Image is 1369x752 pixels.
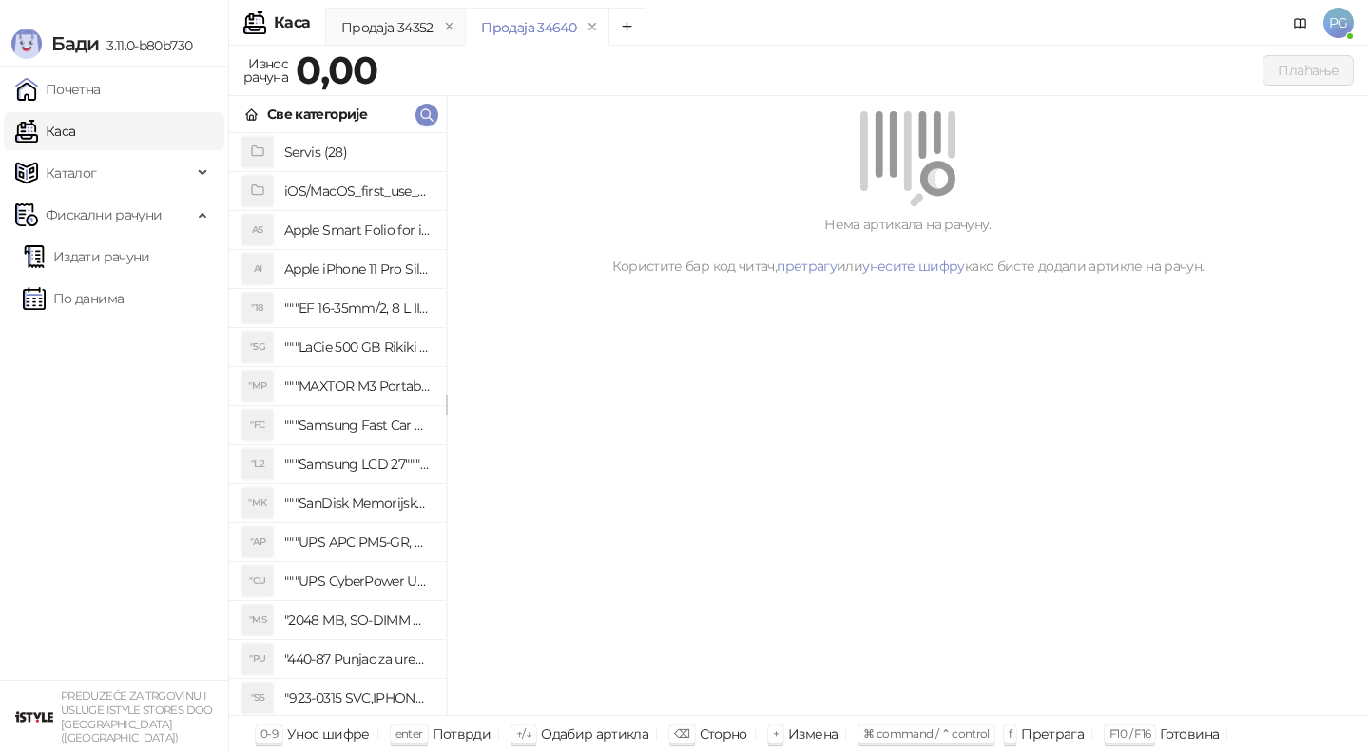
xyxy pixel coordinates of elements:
span: Фискални рачуни [46,196,162,234]
button: remove [580,19,605,35]
span: F10 / F16 [1109,726,1150,741]
h4: """Samsung Fast Car Charge Adapter, brzi auto punja_, boja crna""" [284,410,431,440]
span: Каталог [46,154,97,192]
a: Документација [1285,8,1316,38]
span: enter [395,726,423,741]
h4: Apple Smart Folio for iPad mini (A17 Pro) - Sage [284,215,431,245]
div: "MP [242,371,273,401]
div: "PU [242,644,273,674]
span: PG [1323,8,1354,38]
span: Бади [51,32,99,55]
div: "L2 [242,449,273,479]
h4: """LaCie 500 GB Rikiki USB 3.0 / Ultra Compact & Resistant aluminum / USB 3.0 / 2.5""""""" [284,332,431,362]
span: ↑/↓ [516,726,531,741]
a: Издати рачуни [23,238,150,276]
div: "CU [242,566,273,596]
div: "MK [242,488,273,518]
button: Add tab [608,8,646,46]
span: ⌘ command / ⌃ control [863,726,990,741]
h4: """MAXTOR M3 Portable 2TB 2.5"""" crni eksterni hard disk HX-M201TCB/GM""" [284,371,431,401]
div: Све категорије [267,104,367,125]
div: "5G [242,332,273,362]
div: Сторно [700,722,747,746]
img: 64x64-companyLogo-77b92cf4-9946-4f36-9751-bf7bb5fd2c7d.png [15,698,53,736]
h4: """UPS APC PM5-GR, Essential Surge Arrest,5 utic_nica""" [284,527,431,557]
h4: "440-87 Punjac za uredjaje sa micro USB portom 4/1, Stand." [284,644,431,674]
span: + [773,726,779,741]
h4: "2048 MB, SO-DIMM DDRII, 667 MHz, Napajanje 1,8 0,1 V, Latencija CL5" [284,605,431,635]
div: "AP [242,527,273,557]
div: "FC [242,410,273,440]
button: Плаћање [1263,55,1354,86]
h4: """Samsung LCD 27"""" C27F390FHUXEN""" [284,449,431,479]
div: Унос шифре [287,722,370,746]
div: Готовина [1160,722,1219,746]
img: Logo [11,29,42,59]
div: AS [242,215,273,245]
small: PREDUZEĆE ZA TRGOVINU I USLUGE ISTYLE STORES DOO [GEOGRAPHIC_DATA] ([GEOGRAPHIC_DATA]) [61,689,213,744]
h4: """EF 16-35mm/2, 8 L III USM""" [284,293,431,323]
span: ⌫ [674,726,689,741]
span: 3.11.0-b80b730 [99,37,192,54]
button: remove [437,19,462,35]
div: "MS [242,605,273,635]
a: Каса [15,112,75,150]
a: унесите шифру [862,258,965,275]
span: f [1009,726,1012,741]
div: Нема артикала на рачуну. Користите бар код читач, или како бисте додали артикле на рачун. [470,214,1346,277]
div: Каса [274,15,310,30]
div: Измена [788,722,838,746]
span: 0-9 [260,726,278,741]
div: AI [242,254,273,284]
div: "18 [242,293,273,323]
h4: iOS/MacOS_first_use_assistance (4) [284,176,431,206]
h4: """UPS CyberPower UT650EG, 650VA/360W , line-int., s_uko, desktop""" [284,566,431,596]
div: Одабир артикла [541,722,648,746]
h4: Apple iPhone 11 Pro Silicone Case - Black [284,254,431,284]
div: Износ рачуна [240,51,292,89]
h4: """SanDisk Memorijska kartica 256GB microSDXC sa SD adapterom SDSQXA1-256G-GN6MA - Extreme PLUS, ... [284,488,431,518]
div: "S5 [242,683,273,713]
h4: Servis (28) [284,137,431,167]
strong: 0,00 [296,47,377,93]
a: По данима [23,280,124,318]
a: Почетна [15,70,101,108]
div: Претрага [1021,722,1084,746]
h4: "923-0315 SVC,IPHONE 5/5S BATTERY REMOVAL TRAY Držač za iPhone sa kojim se otvara display [284,683,431,713]
div: Потврди [433,722,492,746]
a: претрагу [777,258,837,275]
div: Продаја 34640 [481,17,576,38]
div: grid [229,133,446,715]
div: Продаја 34352 [341,17,434,38]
